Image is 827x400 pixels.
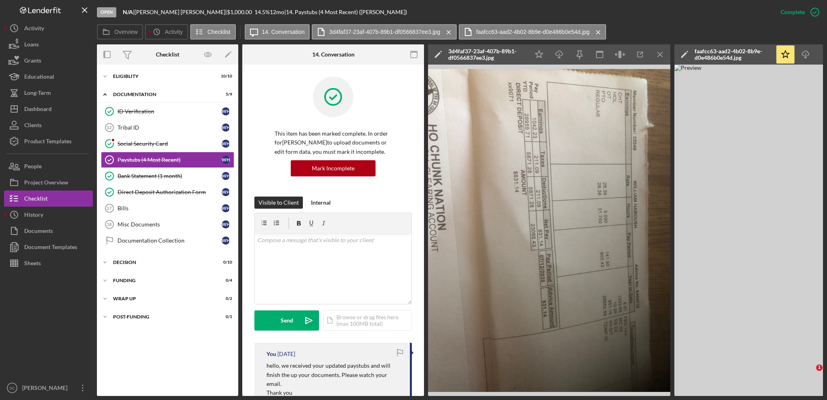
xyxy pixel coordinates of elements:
[222,107,230,115] div: W H
[695,48,771,61] div: faafcc63-aad2-4b02-8b9e-d0e486b0e54d.jpg
[101,103,234,119] a: ID VerificationWH
[123,9,134,15] div: |
[24,117,42,135] div: Clients
[24,85,51,103] div: Long-Term
[4,255,93,271] a: Sheets
[245,24,310,40] button: 14. Conversation
[312,160,355,176] div: Mark Incomplete
[222,172,230,180] div: W H
[24,207,43,225] div: History
[218,278,232,283] div: 0 / 4
[227,9,254,15] div: $1,000.00
[4,20,93,36] button: Activity
[101,168,234,184] a: Bank Statement (1 month)WH
[24,223,53,241] div: Documents
[20,380,73,398] div: [PERSON_NAME]
[4,223,93,239] button: Documents
[113,296,212,301] div: Wrap up
[156,51,179,58] div: Checklist
[448,48,525,61] div: 3d4faf37-23af-407b-89b1-df0566837ee3.jpg
[24,69,54,87] div: Educational
[118,124,222,131] div: Tribal ID
[254,9,270,15] div: 14.5 %
[145,24,188,40] button: Activity
[222,188,230,196] div: W H
[267,351,276,357] div: You
[118,140,222,147] div: Social Security Card
[118,173,222,179] div: Bank Statement (1 month)
[4,117,93,133] button: Clients
[4,207,93,223] button: History
[267,361,402,388] p: hello, we received your updated paystubs and will finish the up your documents. Please watch your...
[101,152,234,168] a: Paystubs (4 Most Recent)WH
[4,380,93,396] button: SC[PERSON_NAME]
[459,24,606,40] button: faafcc63-aad2-4b02-8b9e-d0e486b0e54d.jpg
[4,85,93,101] button: Long-Term
[781,4,805,20] div: Complete
[275,129,392,156] p: This item has been marked complete. In order for [PERSON_NAME] to upload documents or edit form d...
[118,157,222,163] div: Paystubs (4 Most Recent)
[118,108,222,115] div: ID Verification
[24,174,68,193] div: Project Overview
[816,364,823,371] span: 1
[4,133,93,149] a: Product Templates
[24,52,41,71] div: Grants
[113,278,212,283] div: Funding
[4,174,93,191] button: Project Overview
[772,4,823,20] button: Complete
[113,74,212,79] div: Eligiblity
[218,260,232,265] div: 0 / 10
[24,255,41,273] div: Sheets
[291,160,376,176] button: Mark Incomplete
[4,69,93,85] button: Educational
[218,296,232,301] div: 0 / 2
[101,216,234,232] a: 18Misc DocumentsWH
[4,191,93,207] button: Checklist
[476,29,590,35] label: faafcc63-aad2-4b02-8b9e-d0e486b0e54d.jpg
[4,52,93,69] a: Grants
[101,232,234,249] a: Documentation CollectionWH
[254,310,319,331] button: Send
[312,24,457,40] button: 3d4faf37-23af-407b-89b1-df0566837ee3.jpg
[24,20,44,38] div: Activity
[307,197,335,209] button: Internal
[24,239,77,257] div: Document Templates
[190,24,236,40] button: Checklist
[4,101,93,117] button: Dashboard
[208,29,231,35] label: Checklist
[24,36,39,54] div: Loans
[123,8,133,15] b: N/A
[101,184,234,200] a: Direct Deposit Authorization FormWH
[222,140,230,148] div: W H
[134,9,227,15] div: [PERSON_NAME] [PERSON_NAME] |
[24,158,42,176] div: People
[254,197,303,209] button: Visible to Client
[107,222,111,227] tspan: 18
[4,239,93,255] button: Document Templates
[114,29,138,35] label: Overview
[4,158,93,174] a: People
[107,125,111,130] tspan: 12
[218,92,232,97] div: 5 / 9
[270,9,284,15] div: 12 mo
[428,65,670,396] img: Preview
[113,314,212,319] div: Post-Funding
[97,7,116,17] div: Open
[107,206,111,211] tspan: 17
[165,29,183,35] label: Activity
[277,351,295,357] time: 2025-08-08 19:50
[222,237,230,245] div: W H
[4,36,93,52] button: Loans
[222,220,230,228] div: W H
[24,191,48,209] div: Checklist
[113,260,212,265] div: Decision
[24,133,71,151] div: Product Templates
